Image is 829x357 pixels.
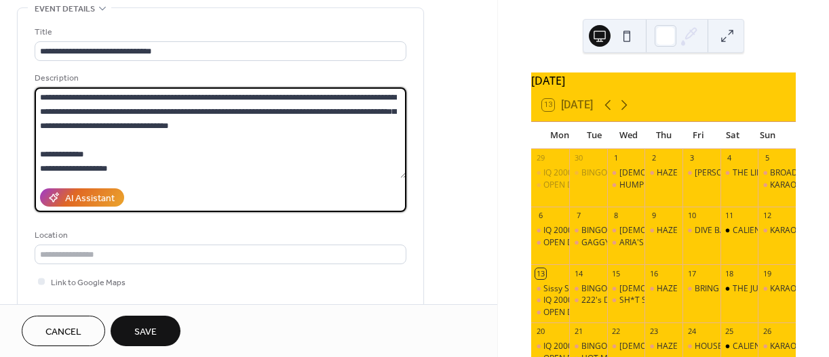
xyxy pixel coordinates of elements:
[725,268,735,278] div: 18
[543,295,573,306] div: IQ 2000
[681,122,716,149] div: Fri
[535,327,545,337] div: 20
[607,283,645,295] div: QUEER PROV
[22,316,105,346] button: Cancel
[531,180,569,191] div: OPEN DECKS ON DAVIE
[611,122,646,149] div: Wed
[720,167,758,179] div: THE LIFE OF A SHOWGIRL - TAYLOR SWIFT DRAG SHOW & DANCE PARTY
[531,307,569,318] div: OPEN DECKS ON DAVIE
[531,225,569,236] div: IQ 2000
[619,341,731,352] div: [DEMOGRAPHIC_DATA] PROV
[716,122,750,149] div: Sat
[569,283,607,295] div: BINGO FOR LIFE
[762,327,772,337] div: 26
[619,295,666,306] div: SH*T SHOW
[682,225,720,236] div: DIVE BAR DIVAS
[581,283,641,295] div: BINGO FOR LIFE
[607,341,645,352] div: QUEER PROV
[725,153,735,163] div: 4
[134,325,157,339] span: Save
[687,153,697,163] div: 3
[531,167,569,179] div: IQ 2000
[573,268,583,278] div: 14
[531,295,569,306] div: IQ 2000
[542,122,577,149] div: Mon
[758,180,796,191] div: KARAOKE SUNDAYS
[687,211,697,221] div: 10
[649,327,659,337] div: 23
[543,307,632,318] div: OPEN DECKS ON DAVIE
[619,283,731,295] div: [DEMOGRAPHIC_DATA] PROV
[644,283,682,295] div: HAZE
[111,316,180,346] button: Save
[619,167,731,179] div: [DEMOGRAPHIC_DATA] PROV
[733,341,802,352] div: CALIENTE NIGHTS
[657,341,678,352] div: HAZE
[619,237,677,249] div: ARIA'S ANGELS
[695,225,755,236] div: DIVE BAR DIVAS
[65,192,115,206] div: AI Assistant
[619,225,731,236] div: [DEMOGRAPHIC_DATA] PROV
[543,283,728,295] div: Sissy Screening - [PERSON_NAME] Birthday Bash
[733,225,802,236] div: CALIENTE NIGHTS
[607,180,645,191] div: HUMP NIGHT
[682,283,720,295] div: BRING BACK THE BEAT
[611,211,621,221] div: 8
[543,341,573,352] div: IQ 2000
[607,167,645,179] div: QUEER PROV
[649,268,659,278] div: 16
[611,327,621,337] div: 22
[750,122,785,149] div: Sun
[720,283,758,295] div: THE JUNCTION PRESENTS
[611,268,621,278] div: 15
[535,211,545,221] div: 6
[657,225,678,236] div: HAZE
[543,225,573,236] div: IQ 2000
[573,211,583,221] div: 7
[725,211,735,221] div: 11
[569,341,607,352] div: BINGO FOR LIFE
[762,153,772,163] div: 5
[51,276,126,290] span: Link to Google Maps
[581,225,641,236] div: BINGO FOR LIFE
[695,283,782,295] div: BRING BACK THE BEAT
[531,283,569,295] div: Sissy Screening - Karmella Barr's Birthday Bash
[758,167,796,179] div: BROADWAY BABES
[649,153,659,163] div: 2
[569,167,607,179] div: BINGO FOR LIFE
[725,327,735,337] div: 25
[543,180,632,191] div: OPEN DECKS ON DAVIE
[720,341,758,352] div: CALIENTE NIGHTS
[35,25,404,39] div: Title
[581,341,641,352] div: BINGO FOR LIFE
[569,237,607,249] div: GAGGY BOOTS
[581,295,623,306] div: 222's Day!!
[607,237,645,249] div: ARIA'S ANGELS
[682,167,720,179] div: VENUS PRESENTS - BIRTHDAY SEXXX
[607,225,645,236] div: QUEER PROV
[569,225,607,236] div: BINGO FOR LIFE
[649,211,659,221] div: 9
[607,295,645,306] div: SH*T SHOW
[543,167,573,179] div: IQ 2000
[657,283,678,295] div: HAZE
[611,153,621,163] div: 1
[577,122,611,149] div: Tue
[35,71,404,85] div: Description
[758,283,796,295] div: KARAOKE SUNDAYS
[569,295,607,306] div: 222's Day!!
[758,225,796,236] div: KARAOKE SUNDAYS
[682,341,720,352] div: HOUSE OF LOLA
[644,167,682,179] div: HAZE
[581,167,641,179] div: BINGO FOR LIFE
[687,268,697,278] div: 17
[35,2,95,16] span: Event details
[531,237,569,249] div: OPEN DECKS ON DAVIE
[720,225,758,236] div: CALIENTE NIGHTS
[573,153,583,163] div: 30
[762,211,772,221] div: 12
[40,188,124,207] button: AI Assistant
[573,327,583,337] div: 21
[657,167,678,179] div: HAZE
